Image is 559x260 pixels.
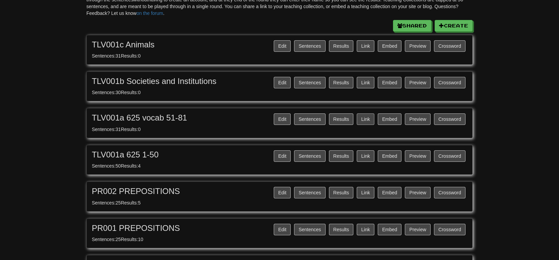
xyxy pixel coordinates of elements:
[405,150,431,162] a: Preview
[92,224,467,233] h3: PR001 PREPOSITIONS
[274,150,291,162] button: Edit
[294,77,325,88] button: Sentences
[92,113,467,122] h3: TLV001a 625 vocab 51-81
[329,113,354,125] button: Results
[434,224,465,235] button: Crossword
[405,77,431,88] a: Preview
[405,113,431,125] a: Preview
[294,113,325,125] button: Sentences
[357,40,374,52] button: Link
[92,40,467,49] h3: TLV001c Animals
[294,150,325,162] button: Sentences
[378,113,401,125] button: Embed
[274,187,291,198] button: Edit
[274,113,291,125] button: Edit
[294,40,325,52] button: Sentences
[329,77,354,88] button: Results
[92,89,467,96] div: Sentences: 30 Results: 0
[294,224,325,235] button: Sentences
[434,150,465,162] button: Crossword
[92,150,467,159] h3: TLV001a 625 1-50
[378,224,401,235] button: Embed
[357,150,374,162] button: Link
[405,187,431,198] a: Preview
[357,77,374,88] button: Link
[405,224,431,235] a: Preview
[393,20,431,31] button: Shared
[329,224,354,235] button: Results
[92,126,467,133] div: Sentences: 31 Results: 0
[434,187,465,198] button: Crossword
[92,199,467,206] div: Sentences: 25 Results: 5
[92,236,467,243] div: Sentences: 25 Results: 10
[435,20,473,31] button: Create
[274,224,291,235] button: Edit
[434,113,465,125] button: Crossword
[434,40,465,52] button: Crossword
[274,77,291,88] button: Edit
[274,40,291,52] button: Edit
[405,40,431,52] a: Preview
[378,150,401,162] button: Embed
[137,10,163,16] a: on the forum
[329,187,354,198] button: Results
[378,187,401,198] button: Embed
[434,77,465,88] button: Crossword
[329,150,354,162] button: Results
[357,113,374,125] button: Link
[378,40,401,52] button: Embed
[294,187,325,198] button: Sentences
[357,224,374,235] button: Link
[92,77,467,86] h3: TLV001b Societies and Institutions
[92,52,467,59] div: Sentences: 31 Results: 0
[378,77,401,88] button: Embed
[357,187,374,198] button: Link
[329,40,354,52] button: Results
[92,187,467,196] h3: PR002 PREPOSITIONS
[92,162,467,169] div: Sentences: 50 Results: 4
